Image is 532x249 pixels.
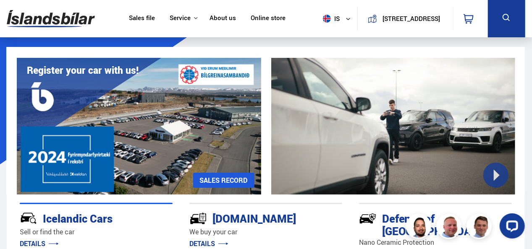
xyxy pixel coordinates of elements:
[359,238,512,247] p: Nano Ceramic Protection
[20,210,37,227] img: JRvxyua_JYH6wB4c.svg
[189,210,312,225] div: [DOMAIN_NAME]
[7,5,95,32] img: G0Ugv5HjCgRt.svg
[189,210,207,227] img: tr5P-W3DuiFaO7aO.svg
[407,215,432,240] img: nhp88E3Fdnt1Opn2.png
[200,176,248,184] font: SALES RECORD
[27,65,139,76] h1: Register your car with us!
[129,14,155,23] a: Sales file
[323,15,331,23] img: svg+xml;base64,PHN2ZyB4bWxucz0iaHR0cDovL3d3dy53My5vcmcvMjAwMC9zdmciIHdpZHRoPSI1MTIiIGhlaWdodD0iNT...
[20,239,59,248] a: DETAILS
[189,239,228,248] a: DETAILS
[493,210,528,245] iframe: LiveChat chat widget
[334,15,340,22] font: is
[320,6,357,31] button: is
[468,215,493,240] img: FbJEzSuNWCJXmdc-.webp
[20,227,173,237] p: Sell or find the car
[359,210,482,238] div: Defence of [GEOGRAPHIC_DATA]
[251,14,286,23] a: Online store
[438,215,463,240] img: siFngHWaQ9KaOqBr.png
[362,7,448,31] a: [STREET_ADDRESS]
[20,210,143,225] div: Icelandic Cars
[210,14,236,23] a: About us
[193,173,254,188] a: SALES RECORD
[359,210,377,227] img: -Svtn6bYgwAsiwNX.svg
[170,14,191,22] button: Service
[189,227,342,237] p: We buy your car
[17,58,261,195] img: eKx6w-_Home_640_.png
[380,15,442,22] button: [STREET_ADDRESS]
